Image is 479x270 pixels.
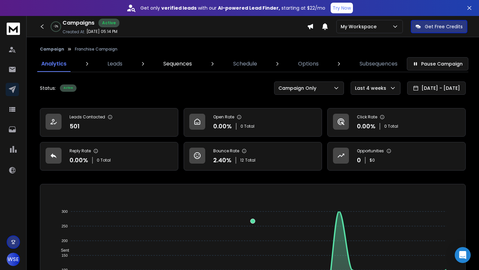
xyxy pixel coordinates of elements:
[7,253,20,266] button: WSE
[341,23,379,30] p: My Workspace
[184,108,322,137] a: Open Rate0.00%0 Total
[229,56,261,72] a: Schedule
[357,156,361,165] p: 0
[213,148,239,154] p: Bounce Rate
[54,25,58,29] p: -2 %
[86,29,117,34] p: [DATE] 05:14 PM
[40,142,178,171] a: Reply Rate0.00%0 Total
[245,158,255,163] span: Total
[333,5,351,11] p: Try Now
[384,124,398,129] p: 0 Total
[70,156,88,165] p: 0.00 %
[161,5,197,11] strong: verified leads
[356,56,401,72] a: Subsequences
[331,3,353,13] button: Try Now
[218,5,280,11] strong: AI-powered Lead Finder,
[240,158,244,163] span: 12
[298,60,319,68] p: Options
[213,114,234,120] p: Open Rate
[62,224,68,228] tspan: 250
[327,108,466,137] a: Click Rate0.00%0 Total
[70,114,105,120] p: Leads Contacted
[103,56,126,72] a: Leads
[63,29,85,35] p: Created At:
[213,122,232,131] p: 0.00 %
[62,209,68,213] tspan: 300
[163,60,192,68] p: Sequences
[75,47,117,52] p: Franchise Campaign
[140,5,325,11] p: Get only with our starting at $22/mo
[107,60,122,68] p: Leads
[233,60,257,68] p: Schedule
[370,158,375,163] p: $ 0
[407,81,466,95] button: [DATE] - [DATE]
[411,20,467,33] button: Get Free Credits
[40,108,178,137] a: Leads Contacted501
[37,56,71,72] a: Analytics
[159,56,196,72] a: Sequences
[357,114,377,120] p: Click Rate
[97,158,111,163] p: 0 Total
[62,253,68,257] tspan: 150
[40,85,56,91] p: Status:
[70,148,91,154] p: Reply Rate
[41,60,67,68] p: Analytics
[407,57,468,70] button: Pause Campaign
[360,60,398,68] p: Subsequences
[355,85,389,91] p: Last 4 weeks
[40,47,64,52] button: Campaign
[357,148,384,154] p: Opportunities
[56,248,69,253] span: Sent
[425,23,463,30] p: Get Free Credits
[63,19,94,27] h1: Campaigns
[7,23,20,35] img: logo
[62,239,68,243] tspan: 200
[240,124,254,129] p: 0 Total
[70,122,80,131] p: 501
[357,122,376,131] p: 0.00 %
[455,247,471,263] div: Open Intercom Messenger
[60,84,77,92] div: Active
[184,142,322,171] a: Bounce Rate2.40%12Total
[213,156,232,165] p: 2.40 %
[98,19,119,27] div: Active
[278,85,319,91] p: Campaign Only
[294,56,323,72] a: Options
[327,142,466,171] a: Opportunities0$0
